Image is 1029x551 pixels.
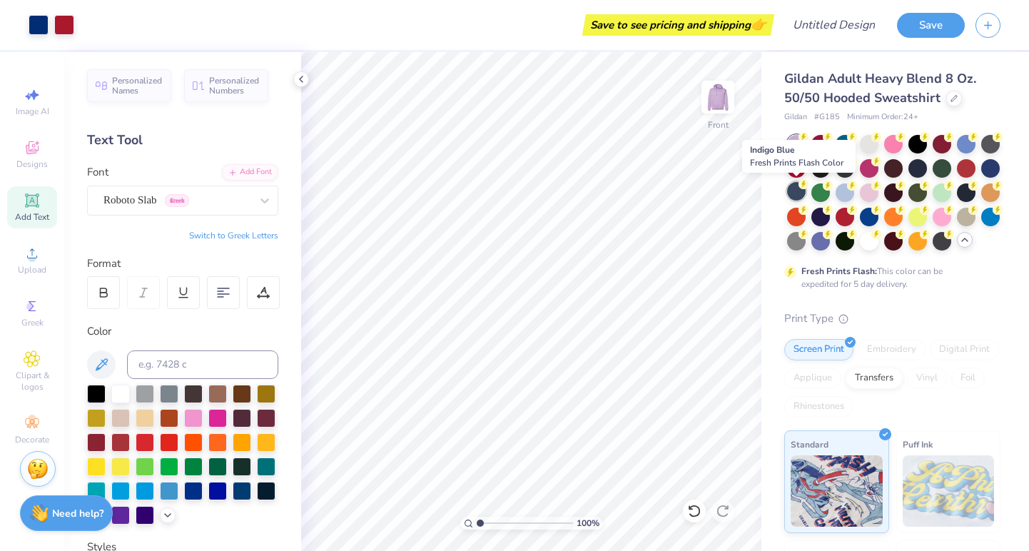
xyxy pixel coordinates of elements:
[784,70,976,106] span: Gildan Adult Heavy Blend 8 Oz. 50/50 Hooded Sweatshirt
[791,437,828,452] span: Standard
[784,396,853,418] div: Rhinestones
[189,230,278,241] button: Switch to Greek Letters
[87,256,280,272] div: Format
[858,339,926,360] div: Embroidery
[907,368,947,389] div: Vinyl
[87,164,108,181] label: Font
[751,16,766,33] span: 👉
[903,455,995,527] img: Puff Ink
[577,517,599,530] span: 100 %
[784,310,1000,327] div: Print Type
[750,157,843,168] span: Fresh Prints Flash Color
[791,455,883,527] img: Standard
[742,140,856,173] div: Indigo Blue
[7,370,57,393] span: Clipart & logos
[801,265,977,290] div: This color can be expedited for 5 day delivery.
[930,339,999,360] div: Digital Print
[87,131,278,150] div: Text Tool
[112,76,163,96] span: Personalized Names
[52,507,103,520] strong: Need help?
[903,437,933,452] span: Puff Ink
[784,368,841,389] div: Applique
[846,368,903,389] div: Transfers
[222,164,278,181] div: Add Font
[16,158,48,170] span: Designs
[18,264,46,275] span: Upload
[801,266,877,277] strong: Fresh Prints Flash:
[781,11,886,39] input: Untitled Design
[15,434,49,445] span: Decorate
[16,106,49,117] span: Image AI
[897,13,965,38] button: Save
[87,323,278,340] div: Color
[586,14,771,36] div: Save to see pricing and shipping
[708,118,729,131] div: Front
[21,317,44,328] span: Greek
[704,83,732,111] img: Front
[15,211,49,223] span: Add Text
[784,111,807,123] span: Gildan
[784,339,853,360] div: Screen Print
[127,350,278,379] input: e.g. 7428 c
[814,111,840,123] span: # G185
[847,111,918,123] span: Minimum Order: 24 +
[209,76,260,96] span: Personalized Numbers
[951,368,985,389] div: Foil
